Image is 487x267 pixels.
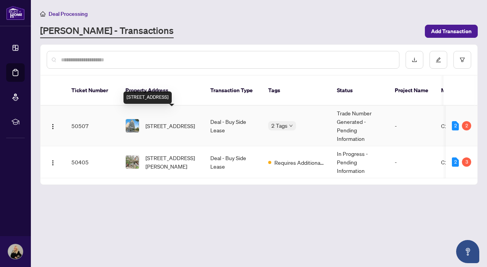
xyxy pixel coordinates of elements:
[425,25,478,38] button: Add Transaction
[204,146,262,178] td: Deal - Buy Side Lease
[406,51,423,69] button: download
[40,11,46,17] span: home
[40,24,174,38] a: [PERSON_NAME] - Transactions
[430,51,447,69] button: edit
[65,146,119,178] td: 50405
[262,76,331,106] th: Tags
[331,146,389,178] td: In Progress - Pending Information
[389,106,435,146] td: -
[50,160,56,166] img: Logo
[460,57,465,63] span: filter
[389,76,435,106] th: Project Name
[452,121,459,130] div: 2
[49,10,88,17] span: Deal Processing
[289,124,293,128] span: down
[126,119,139,132] img: thumbnail-img
[65,76,119,106] th: Ticket Number
[123,91,172,104] div: [STREET_ADDRESS]
[441,159,472,166] span: C12328136
[145,154,198,171] span: [STREET_ADDRESS][PERSON_NAME]
[331,106,389,146] td: Trade Number Generated - Pending Information
[412,57,417,63] span: download
[6,6,25,20] img: logo
[452,157,459,167] div: 2
[65,106,119,146] td: 50507
[462,121,471,130] div: 2
[274,158,325,167] span: Requires Additional Docs
[435,76,481,106] th: MLS #
[331,76,389,106] th: Status
[453,51,471,69] button: filter
[389,146,435,178] td: -
[204,106,262,146] td: Deal - Buy Side Lease
[50,123,56,130] img: Logo
[462,157,471,167] div: 3
[204,76,262,106] th: Transaction Type
[126,155,139,169] img: thumbnail-img
[119,76,204,106] th: Property Address
[145,122,195,130] span: [STREET_ADDRESS]
[431,25,472,37] span: Add Transaction
[441,122,472,129] span: C12346347
[8,244,23,259] img: Profile Icon
[271,121,287,130] span: 2 Tags
[47,156,59,168] button: Logo
[456,240,479,263] button: Open asap
[47,120,59,132] button: Logo
[436,57,441,63] span: edit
